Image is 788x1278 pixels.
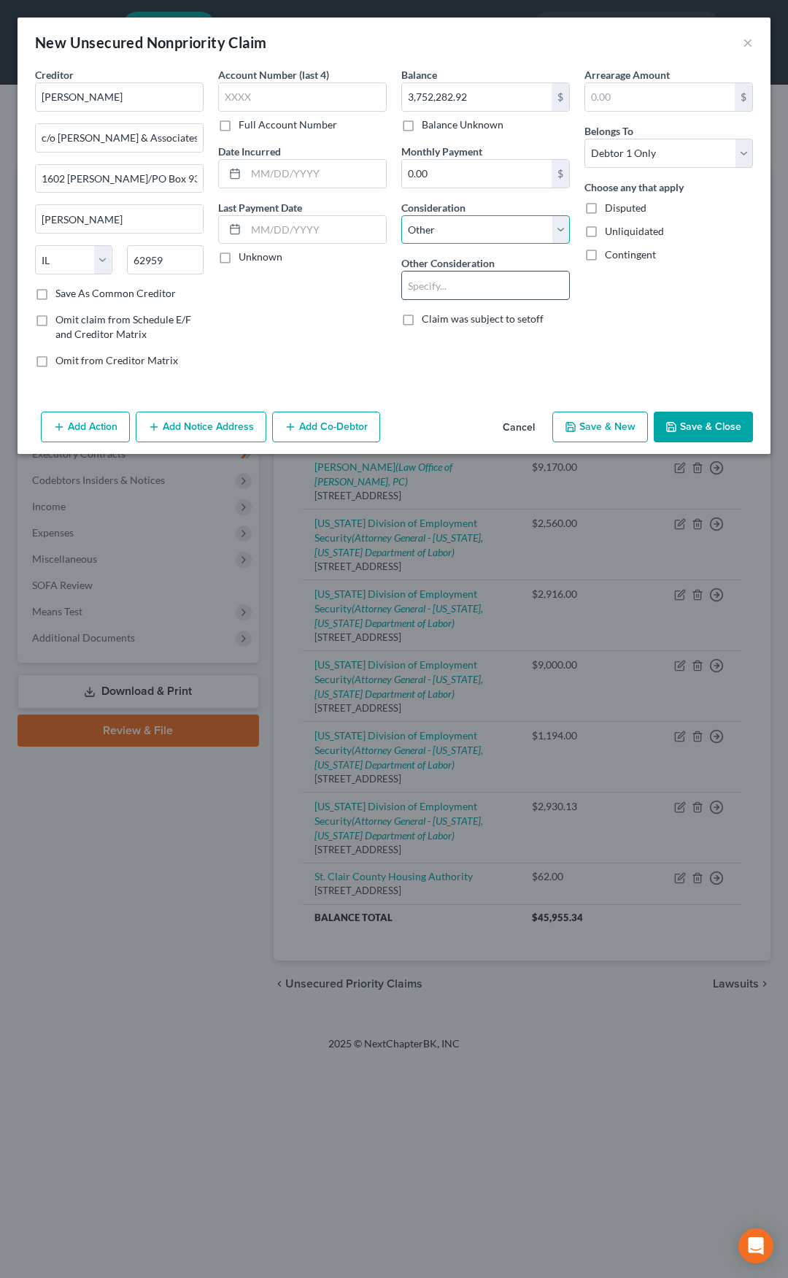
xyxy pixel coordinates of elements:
[55,313,191,340] span: Omit claim from Schedule E/F and Creditor Matrix
[584,125,633,137] span: Belongs To
[584,180,684,195] label: Choose any that apply
[218,67,329,82] label: Account Number (last 4)
[605,248,656,261] span: Contingent
[127,245,204,274] input: Enter zip...
[401,255,495,271] label: Other Consideration
[272,412,380,442] button: Add Co-Debtor
[136,412,266,442] button: Add Notice Address
[246,160,386,188] input: MM/DD/YYYY
[654,412,753,442] button: Save & Close
[36,165,203,193] input: Apt, Suite, etc...
[55,286,176,301] label: Save As Common Creditor
[422,118,503,132] label: Balance Unknown
[743,34,753,51] button: ×
[585,83,735,111] input: 0.00
[35,82,204,112] input: Search creditor by name...
[55,354,178,366] span: Omit from Creditor Matrix
[491,413,546,442] button: Cancel
[401,67,437,82] label: Balance
[584,67,670,82] label: Arrearage Amount
[246,216,386,244] input: MM/DD/YYYY
[738,1228,773,1263] div: Open Intercom Messenger
[402,160,552,188] input: 0.00
[735,83,752,111] div: $
[605,201,646,214] span: Disputed
[35,32,266,53] div: New Unsecured Nonpriority Claim
[552,412,648,442] button: Save & New
[218,200,302,215] label: Last Payment Date
[36,124,203,152] input: Enter address...
[239,118,337,132] label: Full Account Number
[552,83,569,111] div: $
[605,225,664,237] span: Unliquidated
[402,83,552,111] input: 0.00
[35,69,74,81] span: Creditor
[239,250,282,264] label: Unknown
[402,272,569,299] input: Specify...
[218,144,281,159] label: Date Incurred
[552,160,569,188] div: $
[401,144,482,159] label: Monthly Payment
[401,200,466,215] label: Consideration
[36,205,203,233] input: Enter city...
[41,412,130,442] button: Add Action
[218,82,387,112] input: XXXX
[422,312,544,325] span: Claim was subject to setoff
